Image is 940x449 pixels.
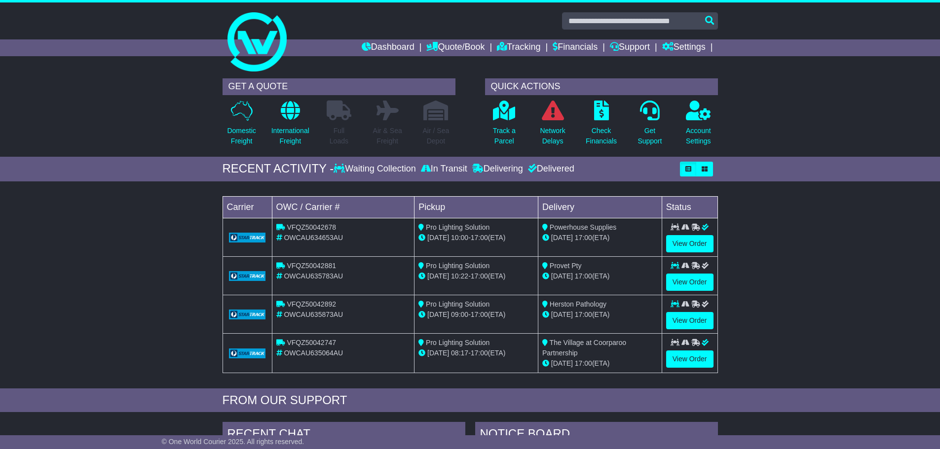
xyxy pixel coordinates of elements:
[637,100,662,152] a: GetSupport
[551,359,573,367] span: [DATE]
[229,348,266,358] img: GetCarrierServiceLogo
[373,126,402,146] p: Air & Sea Freight
[685,100,712,152] a: AccountSettings
[526,164,574,174] div: Delivered
[662,196,717,218] td: Status
[418,164,470,174] div: In Transit
[284,234,343,242] span: OWCAU634653AU
[418,233,534,243] div: - (ETA)
[551,234,573,242] span: [DATE]
[538,196,662,218] td: Delivery
[662,39,706,56] a: Settings
[542,271,658,281] div: (ETA)
[542,310,658,320] div: (ETA)
[586,126,617,146] p: Check Financials
[427,272,449,280] span: [DATE]
[223,422,465,449] div: RECENT CHAT
[284,311,343,318] span: OWCAU635873AU
[475,422,718,449] div: NOTICE BOARD
[550,300,606,308] span: Herston Pathology
[492,100,516,152] a: Track aParcel
[272,196,414,218] td: OWC / Carrier #
[427,349,449,357] span: [DATE]
[666,274,714,291] a: View Order
[638,126,662,146] p: Get Support
[471,234,488,242] span: 17:00
[542,233,658,243] div: (ETA)
[471,311,488,318] span: 17:00
[423,126,450,146] p: Air / Sea Depot
[223,162,334,176] div: RECENT ACTIVITY -
[227,126,256,146] p: Domestic Freight
[334,164,418,174] div: Waiting Collection
[223,393,718,408] div: FROM OUR SUPPORT
[553,39,598,56] a: Financials
[418,348,534,358] div: - (ETA)
[162,438,304,446] span: © One World Courier 2025. All rights reserved.
[471,272,488,280] span: 17:00
[284,349,343,357] span: OWCAU635064AU
[575,272,592,280] span: 17:00
[451,234,468,242] span: 10:00
[575,311,592,318] span: 17:00
[287,300,336,308] span: VFQZ50042892
[485,78,718,95] div: QUICK ACTIONS
[426,339,489,346] span: Pro Lighting Solution
[327,126,351,146] p: Full Loads
[542,339,626,357] span: The Village at Coorparoo Partnership
[542,358,658,369] div: (ETA)
[575,359,592,367] span: 17:00
[418,310,534,320] div: - (ETA)
[551,272,573,280] span: [DATE]
[666,350,714,368] a: View Order
[451,272,468,280] span: 10:22
[426,223,489,231] span: Pro Lighting Solution
[287,223,336,231] span: VFQZ50042678
[362,39,414,56] a: Dashboard
[427,311,449,318] span: [DATE]
[610,39,650,56] a: Support
[418,271,534,281] div: - (ETA)
[287,262,336,270] span: VFQZ50042881
[550,262,582,270] span: Provet Pty
[229,233,266,242] img: GetCarrierServiceLogo
[585,100,617,152] a: CheckFinancials
[539,100,565,152] a: NetworkDelays
[686,126,711,146] p: Account Settings
[229,310,266,319] img: GetCarrierServiceLogo
[551,311,573,318] span: [DATE]
[471,349,488,357] span: 17:00
[287,339,336,346] span: VFQZ50042747
[229,271,266,281] img: GetCarrierServiceLogo
[493,126,516,146] p: Track a Parcel
[426,39,485,56] a: Quote/Book
[550,223,616,231] span: Powerhouse Supplies
[426,262,489,270] span: Pro Lighting Solution
[575,234,592,242] span: 17:00
[451,311,468,318] span: 09:00
[223,78,455,95] div: GET A QUOTE
[271,100,310,152] a: InternationalFreight
[414,196,538,218] td: Pickup
[666,312,714,329] a: View Order
[226,100,256,152] a: DomesticFreight
[427,234,449,242] span: [DATE]
[271,126,309,146] p: International Freight
[470,164,526,174] div: Delivering
[666,235,714,252] a: View Order
[426,300,489,308] span: Pro Lighting Solution
[223,196,272,218] td: Carrier
[451,349,468,357] span: 08:17
[284,272,343,280] span: OWCAU635783AU
[540,126,565,146] p: Network Delays
[497,39,540,56] a: Tracking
